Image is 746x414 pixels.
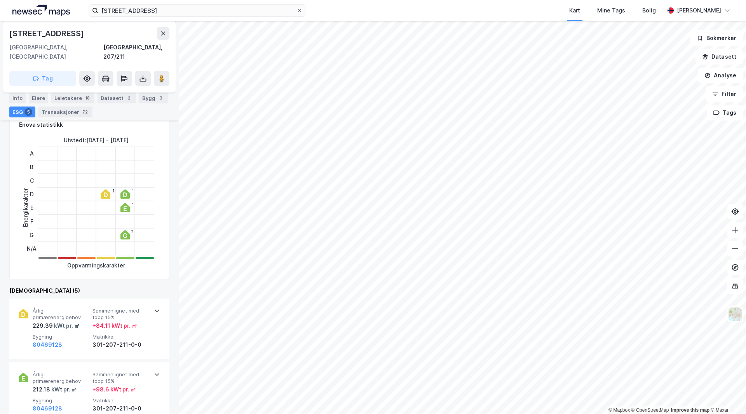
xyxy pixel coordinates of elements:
span: Sammenlignet med topp 15% [92,307,149,321]
div: [PERSON_NAME] [677,6,721,15]
button: Tag [9,71,76,86]
button: Tags [707,105,743,121]
a: Improve this map [671,407,709,413]
div: A [27,147,37,160]
div: + 98.6 kWt pr. ㎡ [92,385,136,394]
button: 80469128 [33,404,62,413]
div: Enova statistikk [19,120,63,129]
div: 2 [131,229,134,234]
div: 72 [81,108,89,116]
div: [STREET_ADDRESS] [9,27,85,40]
div: 229.39 [33,321,80,330]
div: Kart [569,6,580,15]
span: Bygning [33,397,89,404]
div: D [27,187,37,201]
img: logo.a4113a55bc3d86da70a041830d287a7e.svg [12,5,70,16]
div: 301-207-211-0-0 [92,340,149,349]
iframe: Chat Widget [707,377,746,414]
div: Bolig [642,6,656,15]
div: [GEOGRAPHIC_DATA], 207/211 [103,43,169,61]
div: Energikarakter [21,188,30,227]
div: [DEMOGRAPHIC_DATA] (5) [9,286,169,295]
span: Sammenlignet med topp 15% [92,371,149,385]
div: + 84.11 kWt pr. ㎡ [92,321,137,330]
div: ESG [9,107,35,117]
div: 18 [84,94,91,102]
button: 80469128 [33,340,62,349]
button: Bokmerker [690,30,743,46]
div: 1 [132,202,134,207]
div: Oppvarmingskarakter [67,261,125,270]
div: Mine Tags [597,6,625,15]
div: 301-207-211-0-0 [92,404,149,413]
div: Info [9,93,26,103]
div: C [27,174,37,187]
a: OpenStreetMap [631,407,669,413]
span: Bygning [33,334,89,340]
input: Søk på adresse, matrikkel, gårdeiere, leietakere eller personer [98,5,296,16]
div: 5 [24,108,32,116]
button: Analyse [698,68,743,83]
button: Filter [706,86,743,102]
div: 1 [132,189,134,193]
div: 1 [112,189,114,193]
div: 3 [157,94,165,102]
div: kWt pr. ㎡ [50,385,77,394]
button: Datasett [695,49,743,65]
div: 2 [125,94,133,102]
span: Matrikkel [92,397,149,404]
span: Matrikkel [92,334,149,340]
div: 212.18 [33,385,77,394]
div: B [27,160,37,174]
div: kWt pr. ㎡ [53,321,80,330]
span: Årlig primærenergibehov [33,371,89,385]
div: Utstedt : [DATE] - [DATE] [64,136,129,145]
div: [GEOGRAPHIC_DATA], [GEOGRAPHIC_DATA] [9,43,103,61]
a: Mapbox [608,407,630,413]
div: E [27,201,37,215]
div: Transaksjoner [38,107,92,117]
div: Eiere [29,93,48,103]
div: N/A [27,242,37,255]
div: F [27,215,37,228]
div: G [27,228,37,242]
div: Bygg [139,93,168,103]
span: Årlig primærenergibehov [33,307,89,321]
img: Z [728,307,743,321]
div: Leietakere [51,93,94,103]
div: Datasett [98,93,136,103]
